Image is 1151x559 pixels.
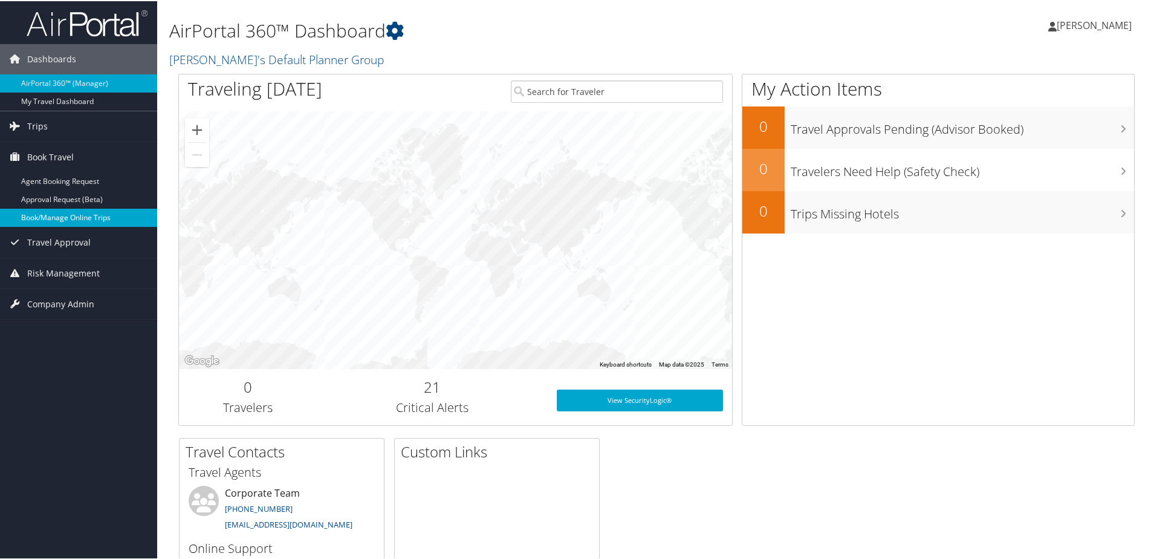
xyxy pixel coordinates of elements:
[712,360,728,367] a: Terms (opens in new tab)
[1057,18,1132,31] span: [PERSON_NAME]
[185,117,209,141] button: Zoom in
[27,257,100,287] span: Risk Management
[742,157,785,178] h2: 0
[557,388,723,410] a: View SecurityLogic®
[600,359,652,368] button: Keyboard shortcuts
[27,43,76,73] span: Dashboards
[225,518,352,529] a: [EMAIL_ADDRESS][DOMAIN_NAME]
[511,79,723,102] input: Search for Traveler
[27,141,74,171] span: Book Travel
[659,360,704,367] span: Map data ©2025
[169,17,819,42] h1: AirPortal 360™ Dashboard
[169,50,387,67] a: [PERSON_NAME]'s Default Planner Group
[742,75,1134,100] h1: My Action Items
[186,440,384,461] h2: Travel Contacts
[401,440,599,461] h2: Custom Links
[791,198,1134,221] h3: Trips Missing Hotels
[27,226,91,257] span: Travel Approval
[27,8,148,36] img: airportal-logo.png
[188,75,322,100] h1: Traveling [DATE]
[27,288,94,318] span: Company Admin
[742,115,785,136] h2: 0
[742,200,785,220] h2: 0
[742,190,1134,232] a: 0Trips Missing Hotels
[27,110,48,140] span: Trips
[326,398,539,415] h3: Critical Alerts
[791,156,1134,179] h3: Travelers Need Help (Safety Check)
[225,502,293,513] a: [PHONE_NUMBER]
[1048,6,1144,42] a: [PERSON_NAME]
[182,352,222,368] img: Google
[326,376,539,396] h2: 21
[791,114,1134,137] h3: Travel Approvals Pending (Advisor Booked)
[742,105,1134,148] a: 0Travel Approvals Pending (Advisor Booked)
[189,463,375,480] h3: Travel Agents
[188,398,308,415] h3: Travelers
[188,376,308,396] h2: 0
[742,148,1134,190] a: 0Travelers Need Help (Safety Check)
[183,485,381,534] li: Corporate Team
[189,539,375,556] h3: Online Support
[182,352,222,368] a: Open this area in Google Maps (opens a new window)
[185,142,209,166] button: Zoom out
